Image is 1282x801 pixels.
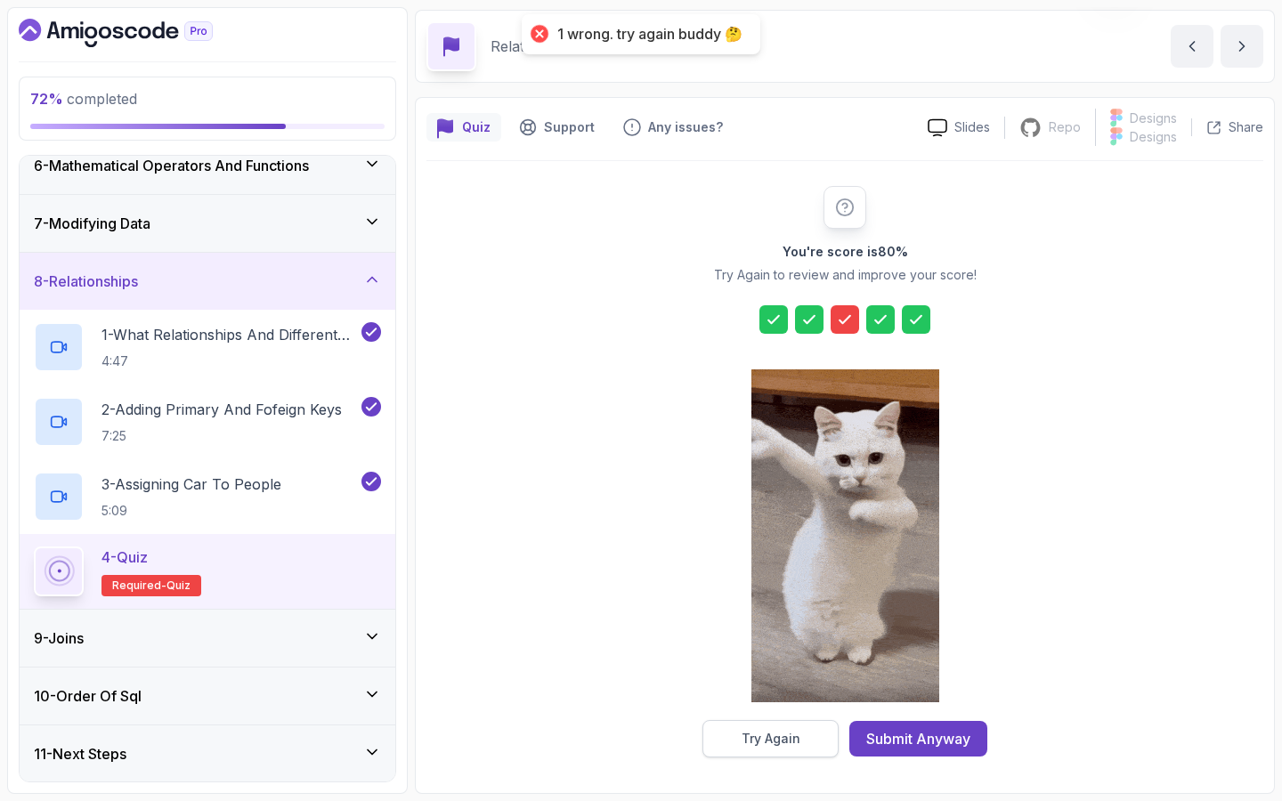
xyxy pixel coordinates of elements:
[20,253,395,310] button: 8-Relationships
[101,399,342,420] p: 2 - Adding Primary And Fofeign Keys
[702,720,839,757] button: Try Again
[101,546,148,568] p: 4 - Quiz
[20,195,395,252] button: 7-Modifying Data
[34,322,381,372] button: 1-What Relationships And Different Types4:47
[1130,109,1177,127] p: Designs
[954,118,990,136] p: Slides
[783,243,908,261] h2: You're score is 80 %
[19,19,254,47] a: Dashboard
[101,352,358,370] p: 4:47
[491,36,580,57] p: Relationships
[1130,128,1177,146] p: Designs
[166,578,191,593] span: quiz
[557,25,742,44] div: 1 wrong. try again buddy 🤔
[849,721,987,756] button: Submit Anyway
[34,397,381,447] button: 2-Adding Primary And Fofeign Keys7:25
[34,472,381,522] button: 3-Assigning Car To People5:09
[1191,118,1263,136] button: Share
[34,546,381,596] button: 4-QuizRequired-quiz
[34,627,84,649] h3: 9 - Joins
[1171,25,1213,68] button: previous content
[34,155,309,176] h3: 6 - Mathematical Operators And Functions
[508,109,605,146] button: Support button
[913,118,1004,137] a: Slides
[742,730,800,748] div: Try Again
[462,118,491,136] p: Quiz
[866,728,970,749] div: Submit Anyway
[101,324,358,345] p: 1 - What Relationships And Different Types
[34,743,126,765] h3: 11 - Next Steps
[20,667,395,724] button: 10-Order Of Sql
[1049,118,1081,136] p: Repo
[112,578,166,593] span: Required-
[34,685,142,707] h3: 10 - Order Of Sql
[101,427,342,445] p: 7:25
[101,473,281,495] p: 3 - Assigning Car To People
[20,610,395,667] button: 9-Joins
[20,137,395,194] button: 6-Mathematical Operators And Functions
[30,90,137,108] span: completed
[34,213,150,234] h3: 7 - Modifying Data
[751,369,939,702] img: cool-cat
[30,90,63,108] span: 72 %
[426,109,501,146] button: quiz button
[544,118,595,136] p: Support
[1229,118,1263,136] p: Share
[613,109,734,146] button: Feedback button
[648,118,723,136] p: Any issues?
[1221,25,1263,68] button: next content
[101,502,281,520] p: 5:09
[34,271,138,292] h3: 8 - Relationships
[20,725,395,782] button: 11-Next Steps
[714,266,977,284] p: Try Again to review and improve your score!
